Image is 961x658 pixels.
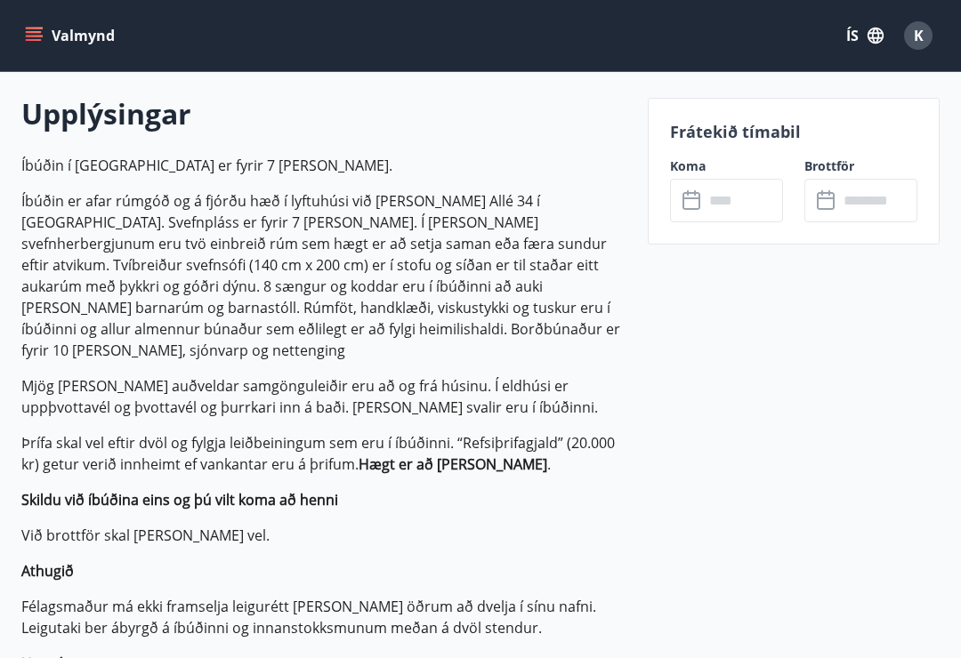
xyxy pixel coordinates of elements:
p: Mjög [PERSON_NAME] auðveldar samgönguleiðir eru að og frá húsinu. Í eldhúsi er uppþvottavél og þv... [21,375,626,418]
span: K [914,26,924,45]
p: Frátekið tímabil [670,120,917,143]
p: Þrífa skal vel eftir dvöl og fylgja leiðbeiningum sem eru í íbúðinni. “Refsiþrifagjald” (20.000 k... [21,432,626,475]
strong: Skildu við íbúðina eins og þú vilt koma að henni [21,490,338,510]
p: Við brottför skal [PERSON_NAME] vel. [21,525,626,546]
button: menu [21,20,122,52]
button: ÍS [836,20,893,52]
h2: Upplýsingar [21,94,626,133]
strong: Hægt er að [PERSON_NAME] [359,454,547,474]
p: Íbúðin er afar rúmgóð og á fjórðu hæð í lyftuhúsi við [PERSON_NAME] Allé 34 í [GEOGRAPHIC_DATA]. ... [21,190,626,361]
button: K [897,14,940,57]
p: Íbúðin í [GEOGRAPHIC_DATA] er fyrir 7 [PERSON_NAME]. [21,155,626,176]
label: Brottför [804,157,917,175]
label: Koma [670,157,783,175]
p: Félagsmaður má ekki framselja leigurétt [PERSON_NAME] öðrum að dvelja í sínu nafni. Leigutaki ber... [21,596,626,638]
strong: Athugið [21,561,74,581]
